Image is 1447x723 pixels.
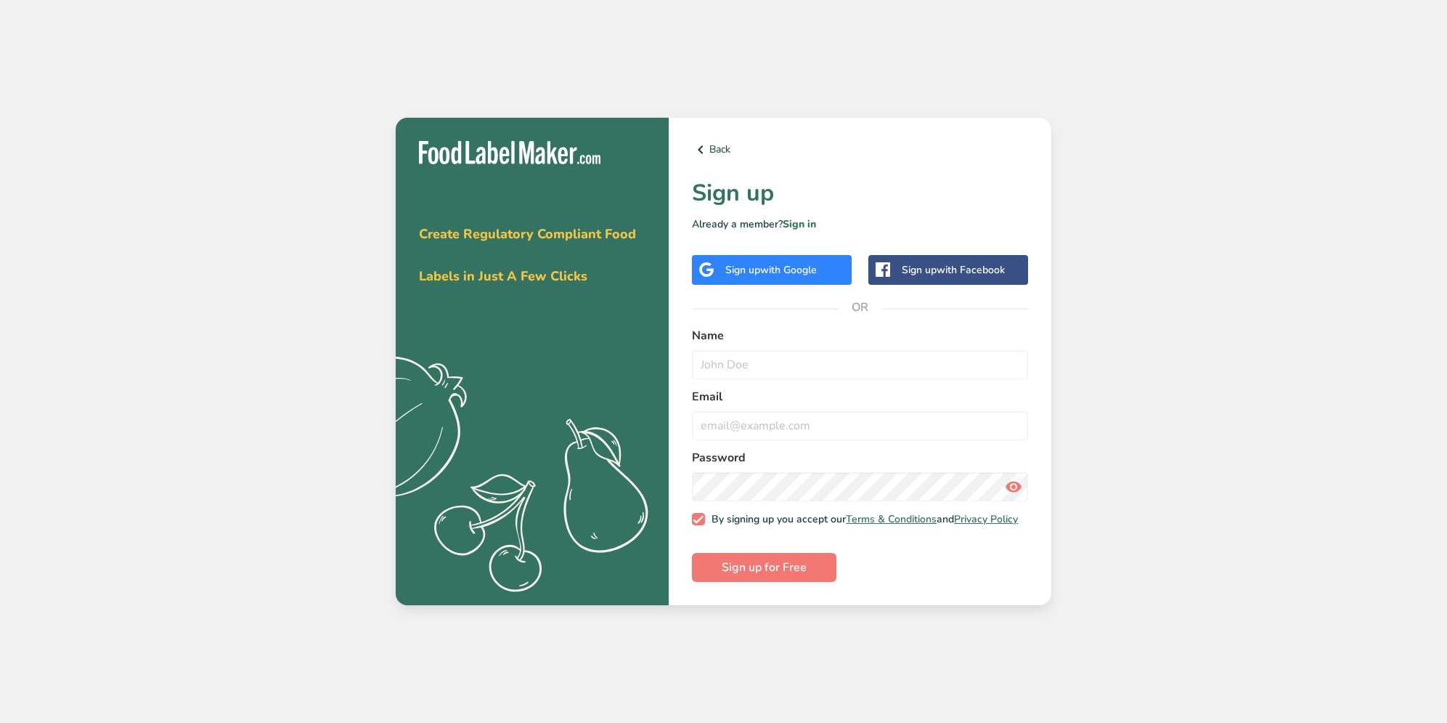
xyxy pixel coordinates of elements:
span: OR [839,286,882,329]
span: By signing up you accept our and [705,513,1019,526]
h1: Sign up [692,176,1028,211]
span: Sign up for Free [722,559,807,576]
input: email@example.com [692,411,1028,440]
div: Sign up [902,262,1005,278]
a: Back [692,141,1028,158]
button: Sign up for Free [692,553,836,582]
span: with Facebook [937,263,1005,277]
span: with Google [760,263,817,277]
p: Already a member? [692,217,1028,232]
img: Food Label Maker [419,141,600,165]
a: Privacy Policy [954,512,1018,526]
a: Sign in [783,217,816,231]
input: John Doe [692,350,1028,379]
a: Terms & Conditions [846,512,937,526]
label: Password [692,449,1028,466]
label: Name [692,327,1028,344]
span: Create Regulatory Compliant Food Labels in Just A Few Clicks [419,225,636,285]
div: Sign up [725,262,817,278]
label: Email [692,388,1028,405]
